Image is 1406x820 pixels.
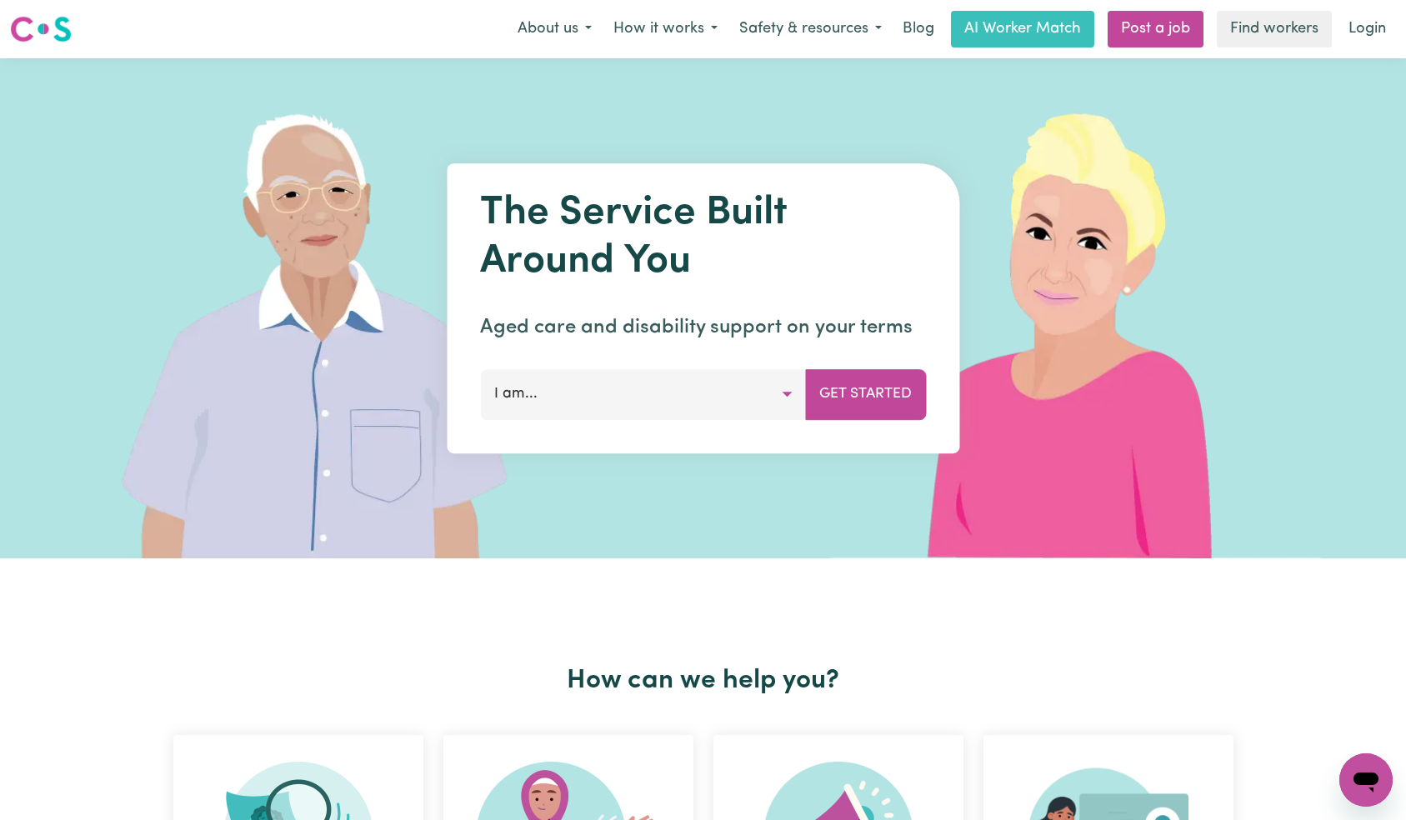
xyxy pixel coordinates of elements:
a: Find workers [1217,11,1332,47]
h1: The Service Built Around You [480,190,926,286]
h2: How can we help you? [163,665,1243,697]
button: I am... [480,369,806,419]
img: Careseekers logo [10,14,72,44]
a: Post a job [1108,11,1203,47]
button: About us [507,12,603,47]
a: Careseekers logo [10,10,72,48]
a: Login [1338,11,1396,47]
button: Safety & resources [728,12,893,47]
a: Blog [893,11,944,47]
a: AI Worker Match [951,11,1094,47]
button: How it works [603,12,728,47]
button: Get Started [805,369,926,419]
iframe: Button to launch messaging window [1339,753,1393,807]
p: Aged care and disability support on your terms [480,312,926,342]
